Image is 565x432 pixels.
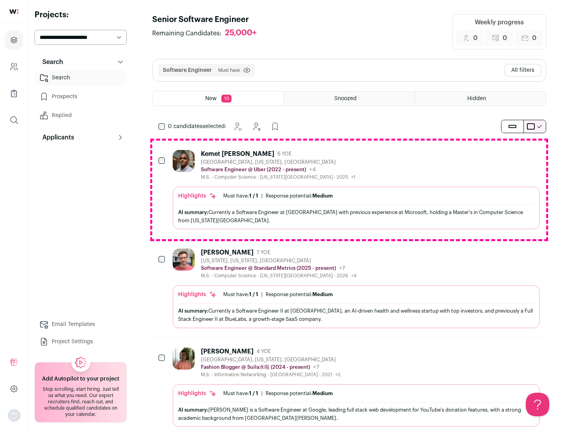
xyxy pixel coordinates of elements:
a: Kemet [PERSON_NAME] 6 YOE [GEOGRAPHIC_DATA], [US_STATE], [GEOGRAPHIC_DATA] Software Engineer @ Ub... [173,150,540,229]
a: [PERSON_NAME] 4 YOE [GEOGRAPHIC_DATA], [US_STATE], [GEOGRAPHIC_DATA] Fashion Blogger @ Suila水啦 (2... [173,348,540,427]
span: Medium [312,292,333,297]
span: AI summary: [178,210,208,215]
span: +1 [351,175,355,179]
div: Kemet [PERSON_NAME] [201,150,274,158]
div: Currently a Software Engineer at [GEOGRAPHIC_DATA] with previous experience at Microsoft, holding... [178,208,534,225]
span: Hidden [467,96,486,101]
span: +4 [309,167,316,172]
div: Highlights [178,390,217,397]
button: Hide [248,119,264,134]
span: AI summary: [178,308,208,313]
span: Snoozed [334,96,357,101]
div: Stop scrolling, start hiring. Just tell us what you need. Our expert recruiters find, reach out, ... [40,386,122,417]
h2: Projects: [35,9,127,20]
div: Response potential: [266,193,333,199]
button: Add to Prospects [267,119,283,134]
span: Remaining Candidates: [152,29,222,38]
a: Hidden [415,92,546,106]
div: Response potential: [266,390,333,397]
span: AI summary: [178,407,208,412]
div: Response potential: [266,291,333,298]
button: All filters [505,64,541,77]
span: 0 [532,33,536,43]
span: +7 [339,265,345,271]
div: Must have: [223,193,258,199]
span: New [205,96,217,101]
a: Email Templates [35,317,127,332]
span: Medium [312,391,333,396]
div: [GEOGRAPHIC_DATA], [US_STATE], [GEOGRAPHIC_DATA] [201,357,341,363]
span: +2 [335,372,341,377]
a: Add Autopilot to your project Stop scrolling, start hiring. Just tell us what you need. Our exper... [35,362,127,423]
a: Project Settings [35,334,127,350]
img: 1d26598260d5d9f7a69202d59cf331847448e6cffe37083edaed4f8fc8795bfe [173,150,195,172]
span: 10 [221,95,231,103]
img: wellfound-shorthand-0d5821cbd27db2630d0214b213865d53afaa358527fdda9d0ea32b1df1b89c2c.svg [9,9,18,14]
p: Software Engineer @ Standard Metrics (2025 - present) [201,265,336,271]
img: nopic.png [8,409,20,422]
a: Search [35,70,127,86]
p: Fashion Blogger @ Suila水啦 (2024 - present) [201,364,310,370]
a: [PERSON_NAME] 7 YOE [US_STATE], [US_STATE], [GEOGRAPHIC_DATA] Software Engineer @ Standard Metric... [173,249,540,328]
a: Company Lists [5,84,23,103]
p: Applicants [38,133,74,142]
span: 0 candidates [168,124,202,129]
span: +4 [351,273,357,278]
span: 1 / 1 [249,391,258,396]
span: selected: [168,123,226,130]
button: Snooze [230,119,245,134]
button: Software Engineer [163,66,212,74]
a: Replied [35,108,127,123]
iframe: Help Scout Beacon - Open [526,393,549,416]
span: 7 YOE [257,249,270,256]
div: Highlights [178,291,217,298]
a: Projects [5,31,23,49]
ul: | [223,390,333,397]
h1: Senior Software Engineer [152,14,264,25]
span: Medium [312,193,333,198]
img: 0fb184815f518ed3bcaf4f46c87e3bafcb34ea1ec747045ab451f3ffb05d485a [173,249,195,271]
span: 4 YOE [257,348,271,355]
span: 0 [473,33,478,43]
h2: Add Autopilot to your project [42,375,119,383]
img: 322c244f3187aa81024ea13e08450523775794405435f85740c15dbe0cd0baab.jpg [173,348,195,370]
span: 1 / 1 [249,193,258,198]
div: 25,000+ [225,28,257,38]
div: M.S. - Computer Science - [US_STATE][GEOGRAPHIC_DATA] - 2026 [201,273,357,279]
p: Software Engineer @ Uber (2022 - present) [201,167,306,173]
a: Company and ATS Settings [5,57,23,76]
span: 1 / 1 [249,292,258,297]
div: [PERSON_NAME] [201,348,253,355]
div: M.S. - Information Networking - [GEOGRAPHIC_DATA] - 2021 [201,372,341,378]
ul: | [223,291,333,298]
div: Weekly progress [475,18,524,27]
span: +7 [313,364,319,370]
button: Search [35,54,127,70]
a: Prospects [35,89,127,104]
div: M.S. - Computer Science - [US_STATE][GEOGRAPHIC_DATA] - 2025 [201,174,355,180]
span: Must have [218,67,240,73]
button: Applicants [35,130,127,145]
div: [US_STATE], [US_STATE], [GEOGRAPHIC_DATA] [201,258,357,264]
span: 0 [503,33,507,43]
div: Must have: [223,291,258,298]
div: Must have: [223,390,258,397]
a: Snoozed [284,92,415,106]
div: [GEOGRAPHIC_DATA], [US_STATE], [GEOGRAPHIC_DATA] [201,159,355,165]
ul: | [223,193,333,199]
div: [PERSON_NAME] [201,249,253,256]
div: Highlights [178,192,217,200]
p: Search [38,57,63,67]
button: Open dropdown [8,409,20,422]
div: [PERSON_NAME] is a Software Engineer at Google, leading full stack web development for YouTube's ... [178,406,534,422]
span: 6 YOE [277,151,292,157]
div: Currently a Software Engineer II at [GEOGRAPHIC_DATA], an AI-driven health and wellness startup w... [178,307,534,323]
